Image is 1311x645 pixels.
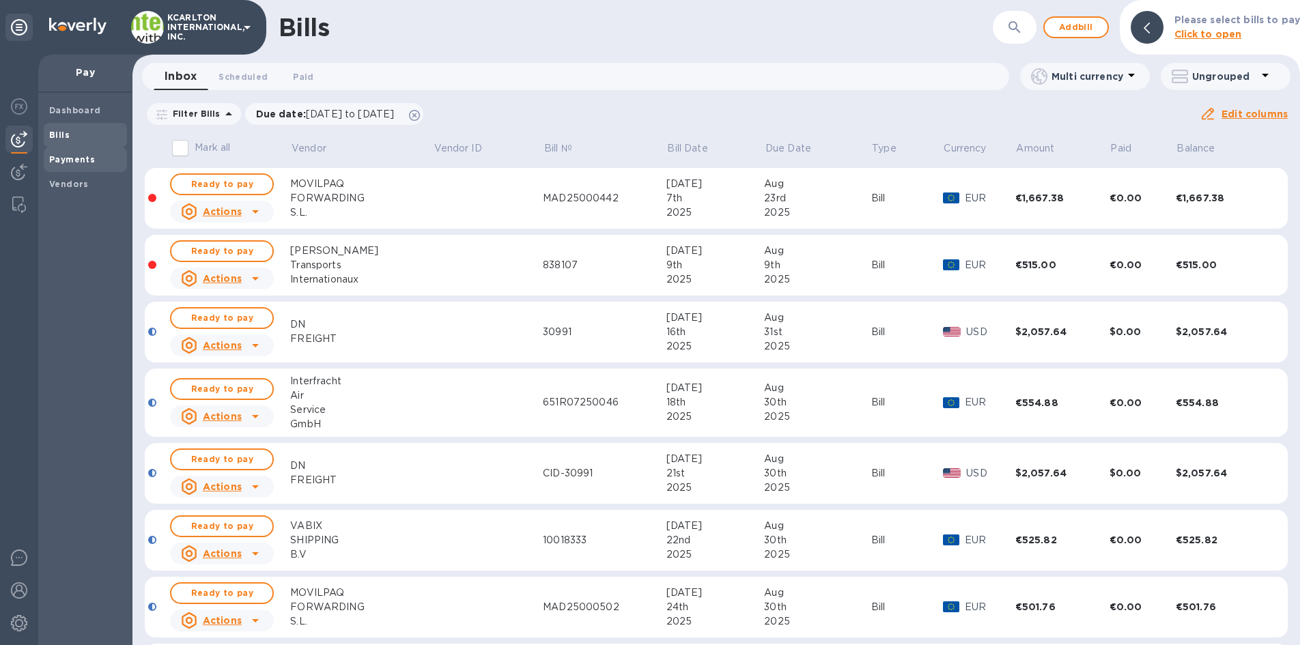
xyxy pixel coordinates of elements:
div: $0.00 [1110,466,1176,480]
button: Ready to pay [170,240,274,262]
div: [DATE] [666,586,765,600]
span: Amount [1016,141,1072,156]
div: Bill [871,258,943,272]
div: Unpin categories [5,14,33,41]
div: Internationaux [290,272,433,287]
div: Bill [871,325,943,339]
div: Interfracht [290,374,433,388]
div: 2025 [764,614,871,629]
div: Bill [871,600,943,614]
div: FREIGHT [290,332,433,346]
u: Actions [203,206,242,217]
p: Bill № [544,141,572,156]
span: Balance [1176,141,1232,156]
span: Ready to pay [182,176,262,192]
div: 21st [666,466,765,481]
span: Vendor [292,141,344,156]
div: €515.00 [1176,258,1270,272]
div: 2025 [666,410,765,424]
div: Bill [871,466,943,481]
div: 23rd [764,191,871,205]
span: Paid [293,70,313,84]
p: Type [872,141,897,156]
p: EUR [965,395,1015,410]
u: Actions [203,615,242,626]
div: [DATE] [666,519,765,533]
p: Bill Date [667,141,707,156]
p: Due date : [256,107,401,121]
div: 9th [666,258,765,272]
div: €554.88 [1015,396,1110,410]
div: 2025 [666,481,765,495]
span: Type [872,141,914,156]
span: Bill № [544,141,590,156]
div: 30th [764,395,871,410]
div: CID-30991 [543,466,666,481]
div: [DATE] [666,311,765,325]
div: 31st [764,325,871,339]
div: 2025 [666,339,765,354]
div: 2025 [764,410,871,424]
p: EUR [965,191,1015,205]
div: MOVILPAQ [290,586,433,600]
div: FREIGHT [290,473,433,487]
button: Ready to pay [170,582,274,604]
u: Actions [203,548,242,559]
div: 30991 [543,325,666,339]
div: Aug [764,586,871,600]
div: Service [290,403,433,417]
button: Addbill [1043,16,1109,38]
p: Balance [1176,141,1215,156]
p: Currency [944,141,986,156]
div: Due date:[DATE] to [DATE] [245,103,424,125]
span: Ready to pay [182,451,262,468]
div: €0.00 [1110,533,1176,547]
div: MAD25000502 [543,600,666,614]
div: GmbH [290,417,433,431]
img: USD [943,468,961,478]
div: $2,057.64 [1015,466,1110,480]
p: Vendor ID [434,141,482,156]
img: USD [943,327,961,336]
div: [DATE] [666,177,765,191]
div: [DATE] [666,381,765,395]
span: Paid [1110,141,1149,156]
b: Dashboard [49,105,101,115]
div: Bill [871,191,943,205]
div: 10018333 [543,533,666,547]
img: Logo [49,18,107,34]
div: €0.00 [1110,258,1176,272]
div: 7th [666,191,765,205]
img: Foreign exchange [11,98,27,115]
div: 9th [764,258,871,272]
p: EUR [965,533,1015,547]
div: $2,057.64 [1176,325,1270,339]
span: Ready to pay [182,518,262,534]
u: Actions [203,273,242,284]
button: Ready to pay [170,515,274,537]
div: €0.00 [1110,600,1176,614]
div: 2025 [764,481,871,495]
div: €501.76 [1176,600,1270,614]
div: €525.82 [1015,533,1110,547]
p: Ungrouped [1192,70,1257,83]
p: Amount [1016,141,1054,156]
div: [PERSON_NAME] [290,244,433,258]
span: Ready to pay [182,310,262,326]
div: DN [290,317,433,332]
p: KCARLTON INTERNATIONAL, INC. [167,13,236,42]
span: Scheduled [218,70,268,84]
span: Vendor ID [434,141,500,156]
u: Actions [203,411,242,422]
div: Aug [764,519,871,533]
button: Ready to pay [170,448,274,470]
div: 2025 [666,547,765,562]
div: MOVILPAQ [290,177,433,191]
div: €501.76 [1015,600,1110,614]
b: Vendors [49,179,89,189]
p: Filter Bills [167,108,221,119]
span: Bill Date [667,141,725,156]
div: 30th [764,600,871,614]
div: Aug [764,311,871,325]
